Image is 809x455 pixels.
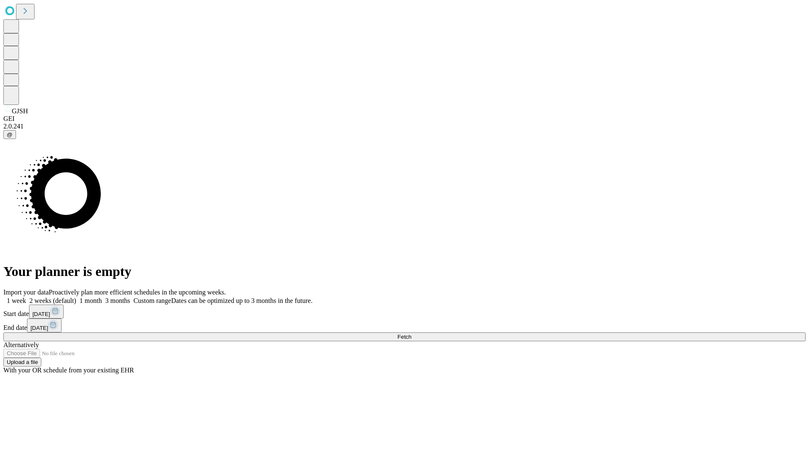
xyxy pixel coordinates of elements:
span: Alternatively [3,341,39,348]
h1: Your planner is empty [3,264,806,279]
span: 3 months [105,297,130,304]
span: GJSH [12,107,28,115]
button: Fetch [3,332,806,341]
span: 1 month [80,297,102,304]
span: With your OR schedule from your existing EHR [3,367,134,374]
span: Fetch [397,334,411,340]
button: [DATE] [29,305,64,318]
span: [DATE] [30,325,48,331]
div: GEI [3,115,806,123]
span: 1 week [7,297,26,304]
span: Custom range [134,297,171,304]
span: Proactively plan more efficient schedules in the upcoming weeks. [49,289,226,296]
span: @ [7,131,13,138]
span: 2 weeks (default) [29,297,76,304]
button: [DATE] [27,318,62,332]
button: Upload a file [3,358,41,367]
div: Start date [3,305,806,318]
div: End date [3,318,806,332]
div: 2.0.241 [3,123,806,130]
button: @ [3,130,16,139]
span: Dates can be optimized up to 3 months in the future. [171,297,312,304]
span: [DATE] [32,311,50,317]
span: Import your data [3,289,49,296]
